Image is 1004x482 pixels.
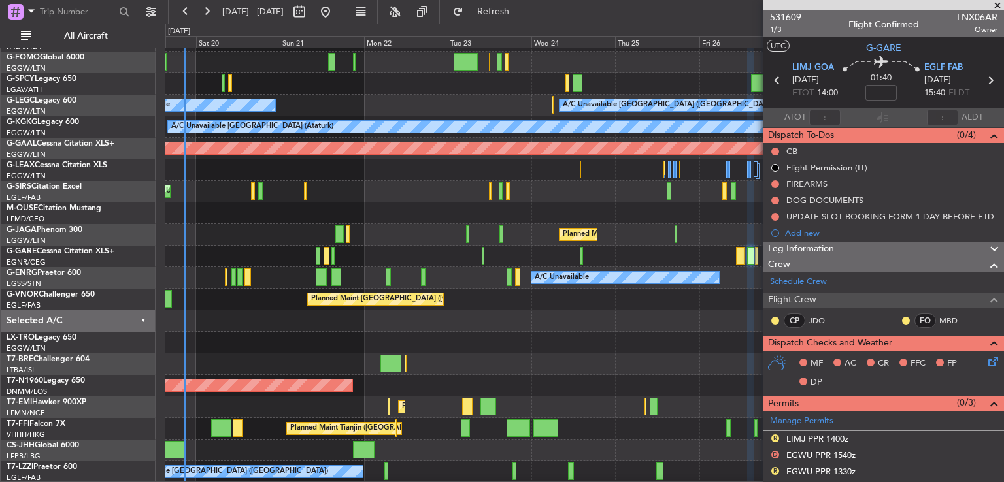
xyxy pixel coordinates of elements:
[7,387,47,396] a: DNMM/LOS
[786,433,848,444] div: LIMJ PPR 1400z
[563,225,769,244] div: Planned Maint [GEOGRAPHIC_DATA] ([GEOGRAPHIC_DATA])
[7,106,46,116] a: EGGW/LTN
[784,111,806,124] span: ATOT
[7,398,32,406] span: T7-EMI
[171,117,333,137] div: A/C Unavailable [GEOGRAPHIC_DATA] (Ataturk)
[563,95,775,115] div: A/C Unavailable [GEOGRAPHIC_DATA] ([GEOGRAPHIC_DATA])
[7,75,76,83] a: G-SPCYLegacy 650
[771,434,779,442] button: R
[7,75,35,83] span: G-SPCY
[792,74,819,87] span: [DATE]
[7,183,31,191] span: G-SIRS
[770,276,827,289] a: Schedule Crew
[7,150,46,159] a: EGGW/LTN
[7,451,41,461] a: LFPB/LBG
[7,204,101,212] a: M-OUSECitation Mustang
[7,161,35,169] span: G-LEAX
[280,36,363,48] div: Sun 21
[786,195,863,206] div: DOG DOCUMENTS
[7,442,79,449] a: CS-JHHGlobal 6000
[848,18,919,31] div: Flight Confirmed
[7,377,85,385] a: T7-N1960Legacy 650
[845,357,856,370] span: AC
[7,334,76,342] a: LX-TROLegacy 650
[792,87,814,100] span: ETOT
[7,97,76,104] a: G-LEGCLegacy 600
[7,279,41,289] a: EGSS/STN
[311,289,517,309] div: Planned Maint [GEOGRAPHIC_DATA] ([GEOGRAPHIC_DATA])
[40,2,115,22] input: Trip Number
[7,291,39,298] span: G-VNOR
[768,128,834,143] span: Dispatch To-Dos
[786,211,994,222] div: UPDATE SLOT BOOKING FORM 1 DAY BEFORE ETD
[7,269,81,277] a: G-ENRGPraetor 600
[7,300,41,310] a: EGLF/FAB
[924,61,963,74] span: EGLF FAB
[7,291,95,298] a: G-VNORChallenger 650
[7,226,82,234] a: G-JAGAPhenom 300
[7,463,77,471] a: T7-LZZIPraetor 600
[7,248,37,255] span: G-GARE
[7,355,90,363] a: T7-BREChallenger 604
[7,226,37,234] span: G-JAGA
[785,227,997,238] div: Add new
[7,128,46,138] a: EGGW/LTN
[871,72,892,85] span: 01:40
[7,408,45,418] a: LFMN/NCE
[878,357,889,370] span: CR
[7,63,46,73] a: EGGW/LTN
[7,118,79,126] a: G-KGKGLegacy 600
[914,313,936,328] div: FO
[7,355,33,363] span: T7-BRE
[771,467,779,475] button: R
[615,36,699,48] div: Thu 25
[7,54,84,61] a: G-FOMOGlobal 6000
[768,242,834,257] span: Leg Information
[768,396,799,411] span: Permits
[466,7,521,16] span: Refresh
[866,41,901,55] span: G-GARE
[911,357,926,370] span: FFC
[7,54,40,61] span: G-FOMO
[531,36,615,48] div: Wed 24
[7,377,43,385] span: T7-N1960
[786,449,856,460] div: EGWU PPR 1540z
[34,31,138,40] span: All Aircraft
[7,236,46,246] a: EGGW/LTN
[7,248,114,255] a: G-GARECessna Citation XLS+
[770,24,801,35] span: 1/3
[957,10,997,24] span: LNX06AR
[962,111,983,124] span: ALDT
[7,97,35,104] span: G-LEGC
[7,183,82,191] a: G-SIRSCitation Excel
[809,110,841,125] input: --:--
[7,214,44,224] a: LFMD/CEQ
[364,36,448,48] div: Mon 22
[939,315,969,327] a: MBD
[811,376,822,389] span: DP
[784,313,805,328] div: CP
[7,442,35,449] span: CS-JHH
[817,87,838,100] span: 14:00
[786,466,856,477] div: EGWU PPR 1330z
[768,293,816,308] span: Flight Crew
[7,420,29,428] span: T7-FFI
[786,162,867,173] div: Flight Permission (IT)
[7,85,42,95] a: LGAV/ATH
[290,419,443,438] div: Planned Maint Tianjin ([GEOGRAPHIC_DATA])
[448,36,531,48] div: Tue 23
[7,344,46,353] a: EGGW/LTN
[786,146,797,157] div: CB
[7,420,65,428] a: T7-FFIFalcon 7X
[168,26,190,37] div: [DATE]
[786,178,828,189] div: FIREARMS
[7,140,37,148] span: G-GAAL
[7,118,37,126] span: G-KGKG
[809,315,838,327] a: JDO
[924,87,945,100] span: 15:40
[7,140,114,148] a: G-GAALCessna Citation XLS+
[957,24,997,35] span: Owner
[196,36,280,48] div: Sat 20
[7,193,41,202] a: EGLF/FAB
[770,10,801,24] span: 531609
